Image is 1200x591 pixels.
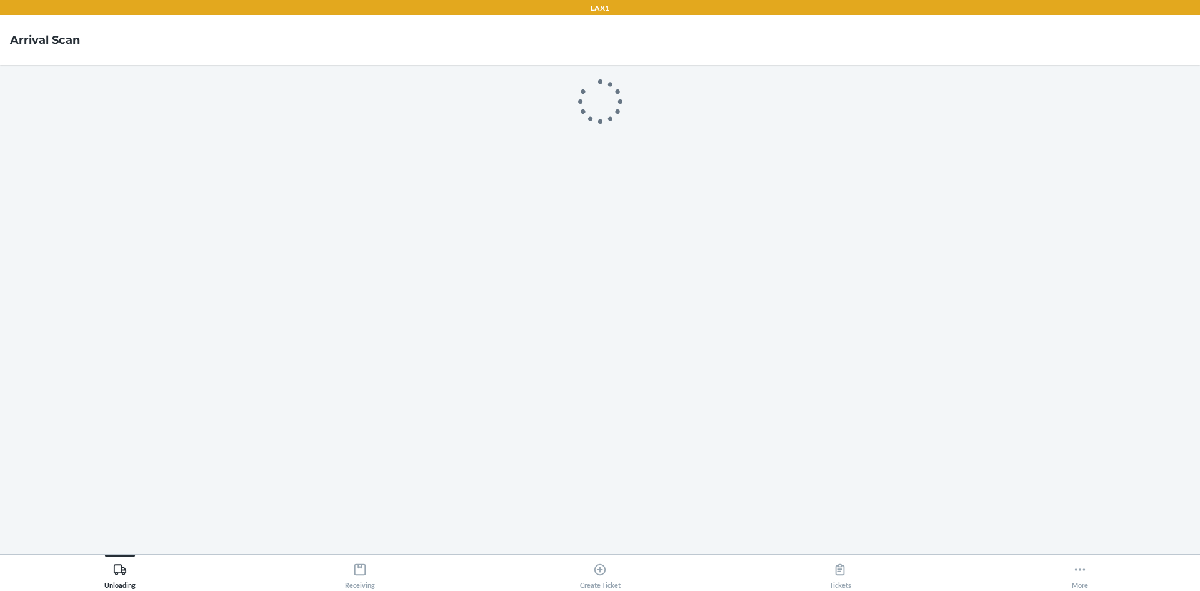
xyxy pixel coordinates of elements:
button: Create Ticket [480,555,720,589]
div: Unloading [104,558,136,589]
div: Create Ticket [580,558,621,589]
button: Receiving [240,555,480,589]
button: Tickets [720,555,960,589]
div: Tickets [829,558,851,589]
div: More [1072,558,1088,589]
p: LAX1 [591,3,609,14]
h4: Arrival Scan [10,32,80,48]
button: More [960,555,1200,589]
div: Receiving [345,558,375,589]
